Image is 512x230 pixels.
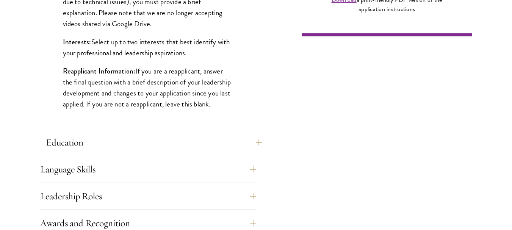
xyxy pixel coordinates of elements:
[63,66,136,76] strong: Reapplicant Information:
[46,133,262,152] button: Education
[63,66,233,110] p: If you are a reapplicant, answer the final question with a brief description of your leadership d...
[40,160,256,178] button: Language Skills
[63,37,91,47] strong: Interests:
[40,187,256,205] button: Leadership Roles
[63,36,233,58] p: Select up to two interests that best identify with your professional and leadership aspirations.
